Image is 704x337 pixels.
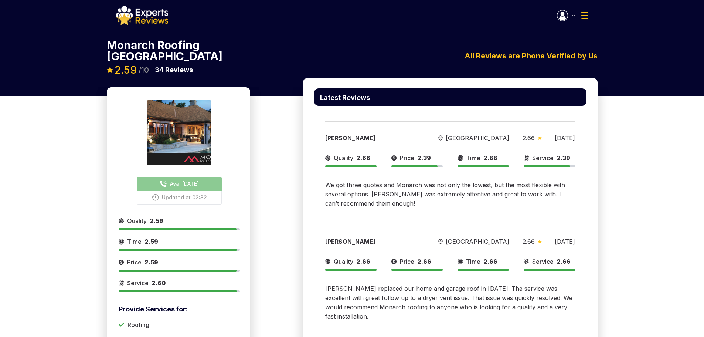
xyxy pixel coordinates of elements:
[391,154,397,162] img: slider icon
[532,257,554,266] span: Service
[538,136,542,140] img: slider icon
[119,279,124,287] img: slider icon
[152,279,166,287] span: 2.60
[555,134,575,142] div: [DATE]
[532,154,554,162] span: Service
[303,50,598,61] div: All Reviews are Phone Verified by Us
[325,181,565,207] span: We got three quotes and Monarch was not only the lowest, but the most flexible with several optio...
[162,193,207,201] span: Updated at 02:32
[466,154,480,162] span: Time
[170,180,199,188] span: Ava. [DATE]
[155,66,164,74] span: 34
[107,40,250,62] p: Monarch Roofing [GEOGRAPHIC_DATA]
[523,238,535,245] span: 2.66
[119,258,124,267] img: slider icon
[466,257,480,266] span: Time
[119,216,124,225] img: slider icon
[160,180,167,188] img: buttonPhoneIcon
[320,94,370,101] p: Latest Reviews
[557,258,571,265] span: 2.66
[524,257,529,266] img: slider icon
[150,217,163,225] span: 2.59
[155,65,193,75] p: Reviews
[438,135,443,141] img: slider icon
[356,154,370,162] span: 2.66
[572,14,575,16] img: Menu Icon
[483,154,497,162] span: 2.66
[144,238,158,245] span: 2.59
[555,237,575,246] div: [DATE]
[325,154,331,162] img: slider icon
[144,259,158,266] span: 2.59
[325,285,572,320] span: [PERSON_NAME] replaced our home and garage roof in [DATE]. The service was excellent with great f...
[127,320,149,329] p: Roofing
[458,257,463,266] img: slider icon
[334,257,353,266] span: Quality
[119,237,124,246] img: slider icon
[524,154,529,162] img: slider icon
[127,216,147,225] span: Quality
[139,66,149,74] span: /10
[127,279,149,287] span: Service
[417,258,431,265] span: 2.66
[334,154,353,162] span: Quality
[119,304,240,314] p: Provide Services for:
[400,257,414,266] span: Price
[137,191,222,205] button: Updated at 02:32
[325,134,425,142] div: [PERSON_NAME]
[127,258,142,267] span: Price
[137,177,222,191] button: Ava. [DATE]
[325,237,425,246] div: [PERSON_NAME]
[356,258,370,265] span: 2.66
[446,134,509,142] span: [GEOGRAPHIC_DATA]
[557,154,570,162] span: 2.39
[483,258,497,265] span: 2.66
[557,10,568,21] img: Menu Icon
[581,12,588,19] img: Menu Icon
[127,237,142,246] span: Time
[438,239,443,245] img: slider icon
[152,194,159,201] img: buttonPhoneIcon
[115,64,137,76] span: 2.59
[325,257,331,266] img: slider icon
[417,154,431,162] span: 2.39
[446,237,509,246] span: [GEOGRAPHIC_DATA]
[400,154,414,162] span: Price
[538,240,542,243] img: slider icon
[458,154,463,162] img: slider icon
[391,257,397,266] img: slider icon
[523,134,535,142] span: 2.66
[116,6,168,25] img: logo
